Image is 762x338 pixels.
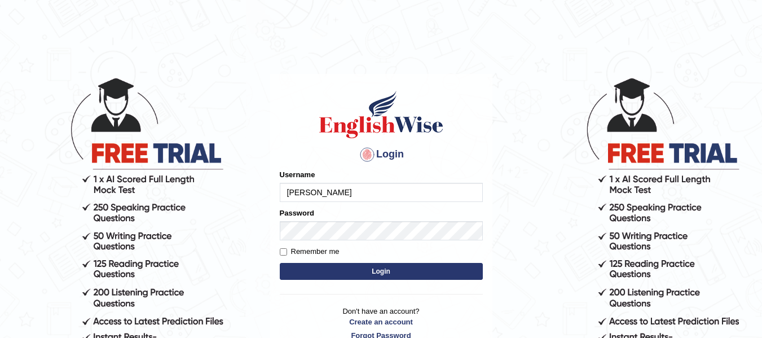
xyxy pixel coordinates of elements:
[280,263,483,280] button: Login
[280,317,483,327] a: Create an account
[280,248,287,256] input: Remember me
[280,169,315,180] label: Username
[280,146,483,164] h4: Login
[280,246,340,257] label: Remember me
[317,89,446,140] img: Logo of English Wise sign in for intelligent practice with AI
[280,208,314,218] label: Password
